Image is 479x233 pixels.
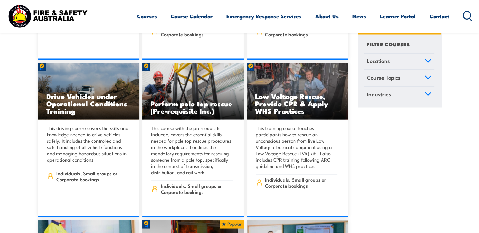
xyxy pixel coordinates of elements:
[256,125,338,169] p: This training course teaches participants how to rescue an unconscious person from live Low Volta...
[46,92,131,114] h3: Drive Vehicles under Operational Conditions Training
[367,90,391,98] span: Industries
[38,63,140,120] img: Drive Vehicles under Operational Conditions TRAINING
[151,99,236,114] h3: Perform pole top rescue (Pre-requisite Inc.)
[265,176,337,188] span: Individuals, Small groups or Corporate bookings
[171,8,213,25] a: Course Calendar
[364,87,434,103] a: Industries
[367,40,410,48] h4: FILTER COURSES
[247,63,348,120] a: Low Voltage Rescue, Provide CPR & Apply WHS Practices
[367,57,390,65] span: Locations
[151,125,233,175] p: This course with the pre-requisite included, covers the essential skills needed for pole top resc...
[352,8,366,25] a: News
[142,63,244,120] img: Perform pole top rescue (Pre-requisite Inc.)
[161,25,233,37] span: Individuals, Small groups or Corporate bookings
[226,8,301,25] a: Emergency Response Services
[56,170,128,182] span: Individuals, Small groups or Corporate bookings
[367,73,401,82] span: Course Topics
[430,8,449,25] a: Contact
[380,8,416,25] a: Learner Portal
[47,125,129,163] p: This driving course covers the skills and knowledge needed to drive vehicles safely. It includes ...
[315,8,339,25] a: About Us
[255,92,340,114] h3: Low Voltage Rescue, Provide CPR & Apply WHS Practices
[161,182,233,194] span: Individuals, Small groups or Corporate bookings
[364,53,434,70] a: Locations
[137,8,157,25] a: Courses
[247,63,348,120] img: Low Voltage Rescue, Provide CPR & Apply WHS Practices TRAINING
[265,25,337,37] span: Individuals, Small groups or Corporate bookings
[364,70,434,87] a: Course Topics
[38,63,140,120] a: Drive Vehicles under Operational Conditions Training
